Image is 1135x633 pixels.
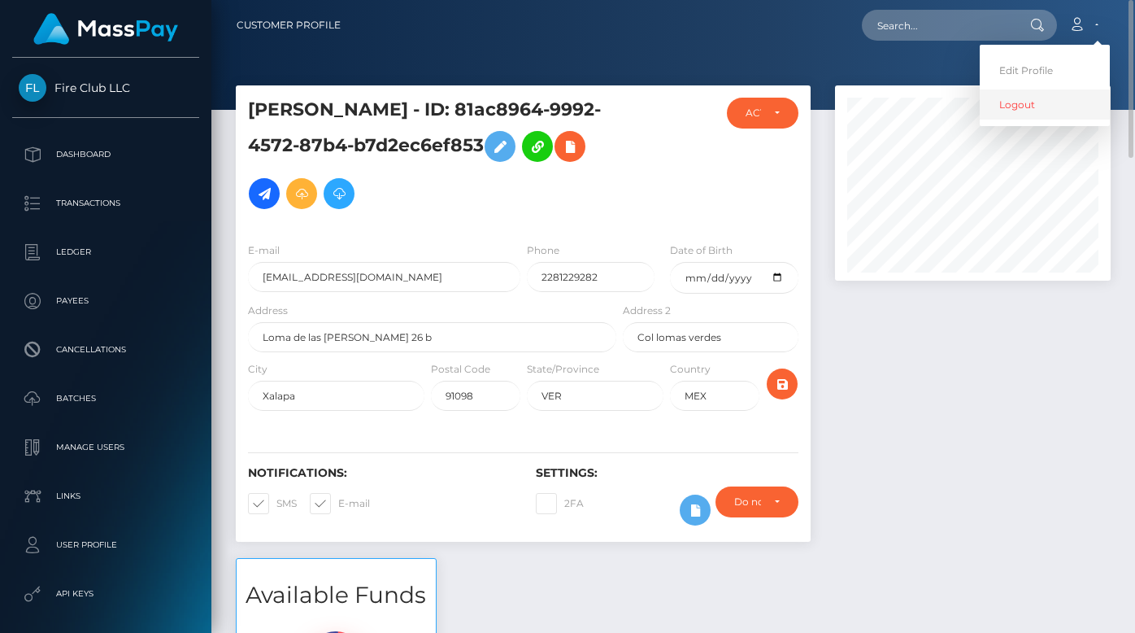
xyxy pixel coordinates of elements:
[19,240,193,264] p: Ledger
[980,55,1110,85] a: Edit Profile
[12,330,199,370] a: Cancellations
[310,493,370,514] label: E-mail
[670,362,711,377] label: Country
[746,107,761,120] div: ACTIVE
[670,243,733,258] label: Date of Birth
[33,13,178,45] img: MassPay Logo
[237,579,436,611] h3: Available Funds
[237,8,341,42] a: Customer Profile
[727,98,798,129] button: ACTIVE
[19,435,193,460] p: Manage Users
[12,427,199,468] a: Manage Users
[734,495,762,509] div: Do not require
[19,74,46,102] img: Fire Club LLC
[536,493,584,514] label: 2FA
[19,582,193,606] p: API Keys
[12,476,199,517] a: Links
[248,493,297,514] label: SMS
[248,466,511,480] h6: Notifications:
[12,525,199,565] a: User Profile
[623,303,671,318] label: Address 2
[527,243,559,258] label: Phone
[19,338,193,362] p: Cancellations
[12,574,199,614] a: API Keys
[19,386,193,411] p: Batches
[536,466,799,480] h6: Settings:
[862,10,1015,41] input: Search...
[248,362,267,377] label: City
[19,289,193,313] p: Payees
[19,484,193,509] p: Links
[12,183,199,224] a: Transactions
[248,303,288,318] label: Address
[12,134,199,175] a: Dashboard
[19,191,193,216] p: Transactions
[12,232,199,273] a: Ledger
[248,243,280,258] label: E-mail
[431,362,490,377] label: Postal Code
[249,178,280,209] a: Initiate Payout
[980,89,1110,120] a: Logout
[19,142,193,167] p: Dashboard
[248,98,607,217] h5: [PERSON_NAME] - ID: 81ac8964-9992-4572-87b4-b7d2ec6ef853
[12,281,199,321] a: Payees
[715,487,799,517] button: Do not require
[19,533,193,557] p: User Profile
[12,81,199,95] span: Fire Club LLC
[12,378,199,419] a: Batches
[527,362,599,377] label: State/Province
